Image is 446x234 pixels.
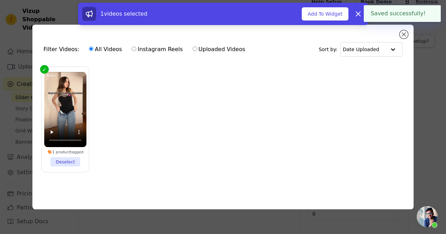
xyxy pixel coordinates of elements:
div: 1 product tagged [44,150,87,155]
button: Close modal [400,30,408,39]
span: 1 videos selected [100,10,147,17]
div: Filter Videos: [44,41,249,57]
div: Saved successfully! [364,5,441,22]
label: Uploaded Videos [192,45,246,54]
button: Close [426,9,434,18]
a: Open chat [417,206,438,227]
label: All Videos [89,45,122,54]
label: Instagram Reels [131,45,183,54]
button: Add To Widget [302,7,348,21]
div: Sort by: [319,42,403,57]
